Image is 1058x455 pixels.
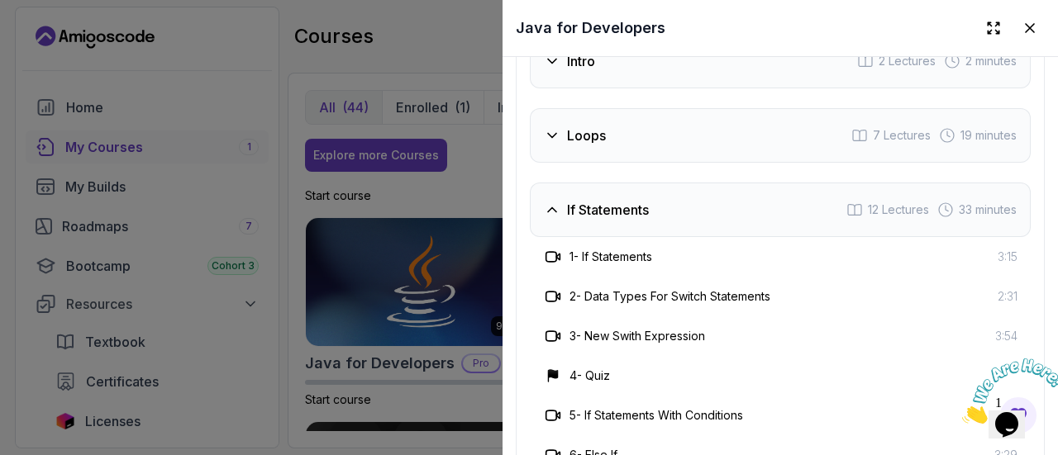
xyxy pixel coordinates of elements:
span: 19 minutes [960,127,1017,144]
span: 1 [7,7,13,21]
h3: 5 - If Statements With Conditions [570,407,743,424]
iframe: chat widget [956,352,1058,430]
span: 7 Lectures [873,127,931,144]
button: Loops7 Lectures 19 minutes [530,108,1031,163]
img: Chat attention grabber [7,7,109,72]
span: 3:15 [998,249,1017,265]
h3: 4 - Quiz [570,367,610,384]
span: 33 minutes [959,201,1017,218]
h3: 3 - New Swith Expression [570,328,705,344]
span: 12 Lectures [868,201,929,218]
h3: Intro [567,51,595,71]
button: If Statements12 Lectures 33 minutes [530,182,1031,237]
span: 3:54 [995,328,1017,344]
h3: Loops [567,126,606,145]
h3: 2 - Data Types For Switch Statements [570,288,770,305]
span: 2:31 [998,288,1017,305]
span: 2 minutes [965,53,1017,69]
span: 2 Lectures [879,53,936,69]
h3: If Statements [567,200,649,220]
h3: 1 - If Statements [570,249,652,265]
h2: Java for Developers [516,17,665,40]
button: Expand drawer [979,13,1008,43]
button: Intro2 Lectures 2 minutes [530,34,1031,88]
